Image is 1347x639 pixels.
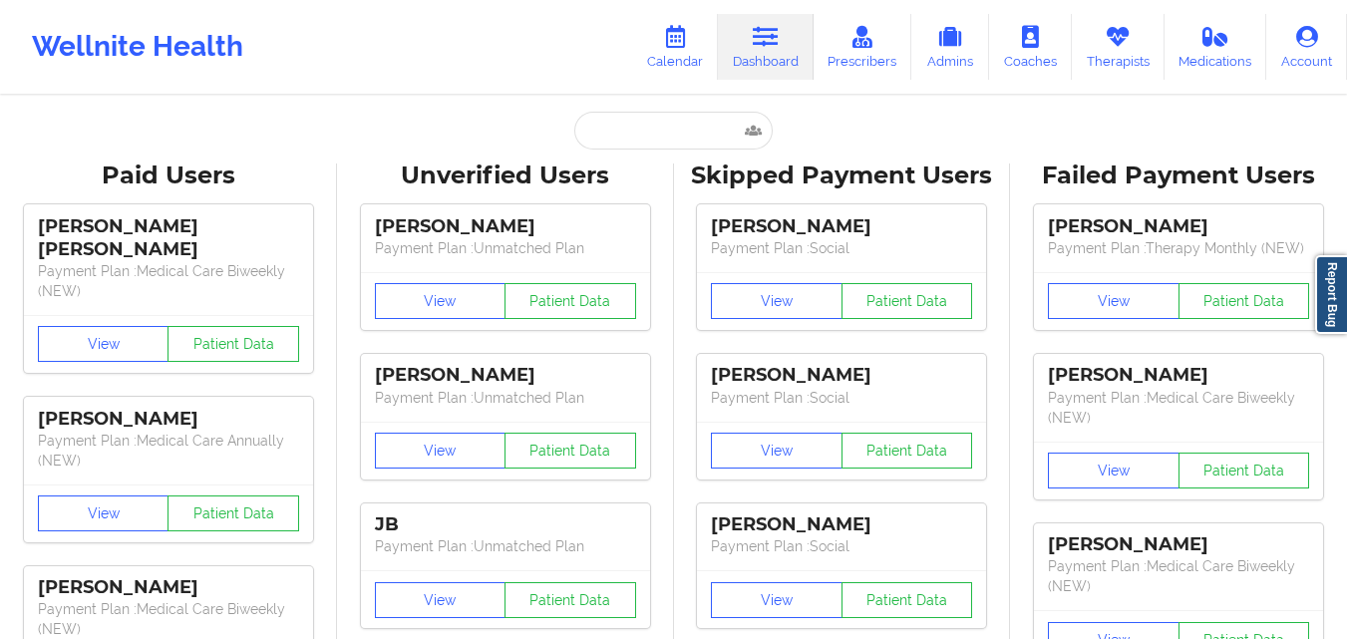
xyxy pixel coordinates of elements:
a: Admins [911,14,989,80]
button: View [1048,453,1179,488]
button: View [38,495,169,531]
a: Coaches [989,14,1072,80]
button: Patient Data [505,283,636,319]
a: Calendar [632,14,718,80]
p: Payment Plan : Medical Care Annually (NEW) [38,431,299,471]
p: Payment Plan : Medical Care Biweekly (NEW) [38,599,299,639]
p: Payment Plan : Social [711,536,972,556]
button: Patient Data [168,495,299,531]
div: [PERSON_NAME] [711,364,972,387]
p: Payment Plan : Unmatched Plan [375,388,636,408]
a: Account [1266,14,1347,80]
button: Patient Data [842,283,973,319]
div: [PERSON_NAME] [38,408,299,431]
a: Therapists [1072,14,1165,80]
div: Failed Payment Users [1024,160,1333,191]
p: Payment Plan : Social [711,238,972,258]
div: [PERSON_NAME] [1048,364,1309,387]
button: Patient Data [1179,283,1310,319]
button: Patient Data [842,433,973,469]
div: [PERSON_NAME] [711,215,972,238]
button: View [711,283,842,319]
button: Patient Data [505,433,636,469]
button: Patient Data [1179,453,1310,488]
div: [PERSON_NAME] [375,364,636,387]
a: Medications [1165,14,1267,80]
div: [PERSON_NAME] [38,576,299,599]
button: View [1048,283,1179,319]
button: View [375,582,506,618]
div: [PERSON_NAME] [1048,215,1309,238]
p: Payment Plan : Medical Care Biweekly (NEW) [1048,388,1309,428]
button: View [38,326,169,362]
button: View [711,433,842,469]
a: Dashboard [718,14,814,80]
button: Patient Data [842,582,973,618]
div: [PERSON_NAME] [1048,533,1309,556]
button: Patient Data [168,326,299,362]
div: JB [375,513,636,536]
button: View [375,283,506,319]
p: Payment Plan : Medical Care Biweekly (NEW) [1048,556,1309,596]
div: [PERSON_NAME] [375,215,636,238]
div: Unverified Users [351,160,660,191]
p: Payment Plan : Unmatched Plan [375,238,636,258]
div: Skipped Payment Users [688,160,997,191]
button: Patient Data [505,582,636,618]
p: Payment Plan : Social [711,388,972,408]
p: Payment Plan : Unmatched Plan [375,536,636,556]
div: [PERSON_NAME] [711,513,972,536]
button: View [375,433,506,469]
p: Payment Plan : Therapy Monthly (NEW) [1048,238,1309,258]
div: [PERSON_NAME] [PERSON_NAME] [38,215,299,261]
p: Payment Plan : Medical Care Biweekly (NEW) [38,261,299,301]
a: Report Bug [1315,255,1347,334]
button: View [711,582,842,618]
a: Prescribers [814,14,912,80]
div: Paid Users [14,160,323,191]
